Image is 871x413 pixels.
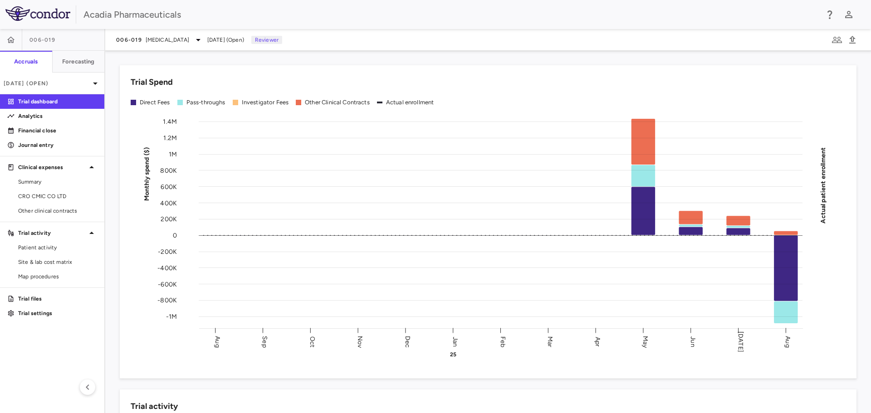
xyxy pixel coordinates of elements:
tspan: 800K [160,166,177,174]
tspan: 1.4M [163,118,177,126]
h6: Accruals [14,58,38,66]
span: Other clinical contracts [18,207,97,215]
tspan: 600K [161,183,177,190]
p: Clinical expenses [18,163,86,171]
text: Aug [784,336,792,347]
div: Pass-throughs [186,98,225,107]
tspan: 1M [169,151,177,158]
text: Jun [689,336,697,347]
text: Apr [594,336,602,346]
h6: Trial Spend [131,76,173,88]
tspan: -200K [158,248,177,256]
tspan: -600K [158,280,177,288]
text: Mar [546,336,554,347]
text: [DATE] [737,331,744,352]
tspan: -400K [157,264,177,272]
p: [DATE] (Open) [4,79,90,87]
text: May [641,335,649,348]
img: logo-full-SnFGN8VE.png [5,6,70,21]
div: Direct Fees [140,98,170,107]
div: Other Clinical Contracts [305,98,370,107]
h6: Forecasting [62,58,95,66]
text: Oct [308,336,316,347]
span: [DATE] (Open) [207,36,244,44]
p: Journal entry [18,141,97,149]
span: Summary [18,178,97,186]
span: CRO CMIC CO LTD [18,192,97,200]
span: 006-019 [116,36,142,44]
text: Nov [356,335,364,348]
text: Feb [499,336,507,347]
tspan: 0 [173,232,177,239]
span: [MEDICAL_DATA] [146,36,189,44]
tspan: 400K [160,199,177,207]
text: Jan [451,336,459,346]
span: 006-019 [29,36,55,44]
p: Trial activity [18,229,86,237]
div: Actual enrollment [386,98,434,107]
tspan: -1M [166,313,177,321]
p: Reviewer [251,36,282,44]
p: Analytics [18,112,97,120]
text: Sep [261,336,269,347]
p: Trial settings [18,309,97,317]
tspan: -800K [157,296,177,304]
span: Patient activity [18,243,97,252]
p: Trial files [18,295,97,303]
tspan: Actual patient enrollment [819,147,827,223]
p: Trial dashboard [18,97,97,106]
tspan: Monthly spend ($) [143,147,151,201]
span: Map procedures [18,272,97,281]
div: Acadia Pharmaceuticals [83,8,818,21]
p: Financial close [18,126,97,135]
tspan: 1.2M [163,134,177,142]
h6: Trial activity [131,400,178,413]
text: Dec [404,335,411,347]
tspan: 200K [161,215,177,223]
text: Aug [214,336,221,347]
span: Site & lab cost matrix [18,258,97,266]
div: Investigator Fees [242,98,289,107]
text: 25 [450,351,456,358]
